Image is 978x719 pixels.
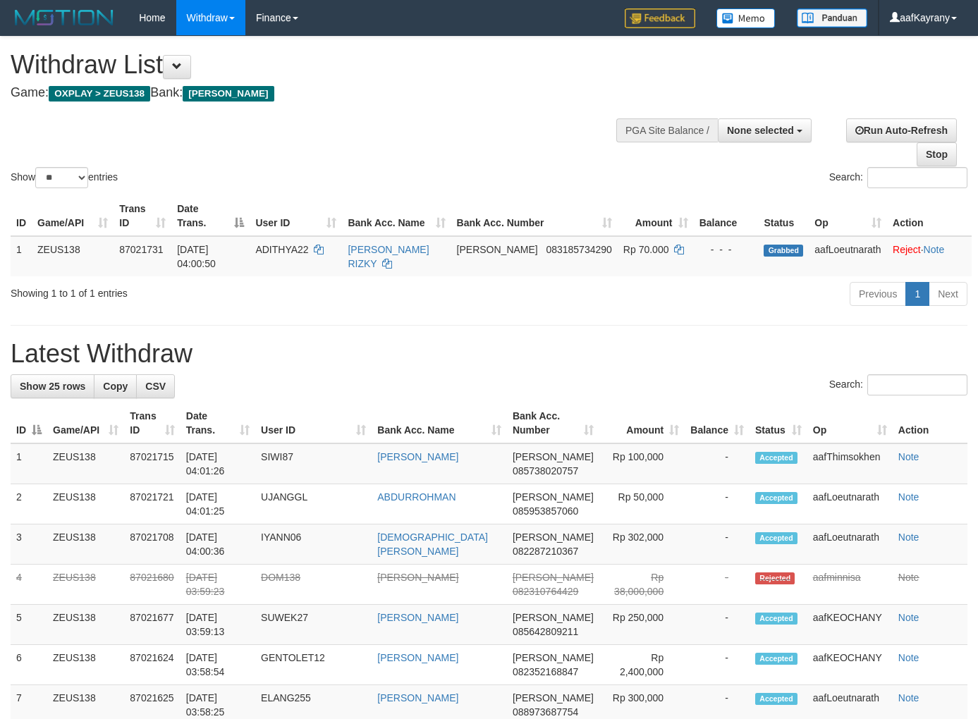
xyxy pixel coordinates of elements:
th: Trans ID: activate to sort column ascending [124,403,180,443]
label: Search: [829,167,967,188]
span: Accepted [755,653,797,665]
td: 5 [11,605,47,645]
td: 87021721 [124,484,180,524]
a: Previous [850,282,906,306]
span: [DATE] 04:00:50 [177,244,216,269]
span: Copy 085738020757 to clipboard [513,465,578,477]
td: Rp 250,000 [599,605,685,645]
td: aafLoeutnarath [809,236,887,276]
a: ABDURROHMAN [377,491,456,503]
span: Copy 085953857060 to clipboard [513,505,578,517]
td: 1 [11,236,32,276]
th: Status [758,196,809,236]
span: Grabbed [764,245,803,257]
a: 1 [905,282,929,306]
th: Balance [694,196,759,236]
span: [PERSON_NAME] [457,244,538,255]
span: [PERSON_NAME] [513,451,594,462]
span: [PERSON_NAME] [513,652,594,663]
td: · [887,236,972,276]
th: Date Trans.: activate to sort column descending [171,196,250,236]
th: ID [11,196,32,236]
td: [DATE] 04:01:26 [181,443,255,484]
td: 87021677 [124,605,180,645]
td: Rp 302,000 [599,524,685,565]
td: Rp 50,000 [599,484,685,524]
td: ZEUS138 [47,565,124,605]
span: None selected [727,125,794,136]
a: Copy [94,374,137,398]
a: Note [924,244,945,255]
th: Bank Acc. Name: activate to sort column ascending [342,196,451,236]
span: OXPLAY > ZEUS138 [49,86,150,102]
a: Note [898,572,919,583]
div: PGA Site Balance / [616,118,718,142]
span: [PERSON_NAME] [513,572,594,583]
td: DOM138 [255,565,372,605]
td: [DATE] 03:59:13 [181,605,255,645]
td: IYANN06 [255,524,372,565]
td: Rp 100,000 [599,443,685,484]
div: - - - [699,242,753,257]
th: Action [887,196,972,236]
td: 87021715 [124,443,180,484]
div: Showing 1 to 1 of 1 entries [11,281,397,300]
td: SUWEK27 [255,605,372,645]
span: [PERSON_NAME] [183,86,274,102]
th: Amount: activate to sort column ascending [599,403,685,443]
span: Copy 088973687754 to clipboard [513,706,578,718]
span: Show 25 rows [20,381,85,392]
th: Trans ID: activate to sort column ascending [114,196,171,236]
td: 6 [11,645,47,685]
a: [DEMOGRAPHIC_DATA][PERSON_NAME] [377,531,488,557]
img: panduan.png [797,8,867,27]
td: SIWI87 [255,443,372,484]
td: [DATE] 04:01:25 [181,484,255,524]
td: 1 [11,443,47,484]
th: User ID: activate to sort column ascending [255,403,372,443]
th: ID: activate to sort column descending [11,403,47,443]
a: [PERSON_NAME] [377,652,458,663]
th: Action [893,403,967,443]
th: Amount: activate to sort column ascending [618,196,694,236]
span: Copy 085642809211 to clipboard [513,626,578,637]
a: [PERSON_NAME] [377,692,458,703]
th: Bank Acc. Number: activate to sort column ascending [507,403,599,443]
span: CSV [145,381,166,392]
td: - [685,524,750,565]
td: aafKEOCHANY [807,645,893,685]
a: Note [898,491,919,503]
th: Balance: activate to sort column ascending [685,403,750,443]
td: [DATE] 04:00:36 [181,524,255,565]
td: UJANGGL [255,484,372,524]
td: 87021624 [124,645,180,685]
td: 4 [11,565,47,605]
td: 3 [11,524,47,565]
td: - [685,443,750,484]
td: Rp 38,000,000 [599,565,685,605]
span: Accepted [755,492,797,504]
a: Run Auto-Refresh [846,118,957,142]
img: Button%20Memo.svg [716,8,776,28]
th: Status: activate to sort column ascending [750,403,807,443]
th: Game/API: activate to sort column ascending [47,403,124,443]
span: Copy 083185734290 to clipboard [546,244,611,255]
a: Stop [917,142,957,166]
input: Search: [867,374,967,395]
td: - [685,645,750,685]
td: ZEUS138 [47,443,124,484]
input: Search: [867,167,967,188]
a: CSV [136,374,175,398]
span: ADITHYA22 [255,244,308,255]
span: Accepted [755,613,797,625]
button: None selected [718,118,812,142]
td: [DATE] 03:58:54 [181,645,255,685]
span: 87021731 [119,244,163,255]
a: Note [898,652,919,663]
td: - [685,605,750,645]
a: Note [898,451,919,462]
td: aafLoeutnarath [807,484,893,524]
td: aafKEOCHANY [807,605,893,645]
th: User ID: activate to sort column ascending [250,196,342,236]
a: Note [898,612,919,623]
